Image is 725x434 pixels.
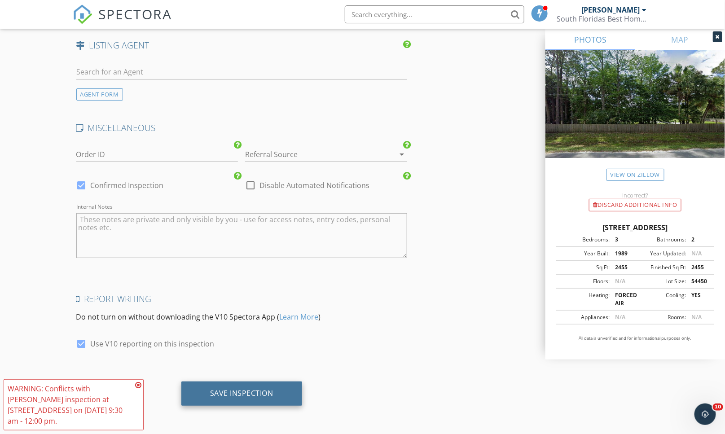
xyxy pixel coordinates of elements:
div: Rooms: [635,313,686,321]
div: South Floridas Best Home Inspection [557,14,647,23]
div: 2 [686,236,712,244]
div: Heating: [559,291,610,307]
p: All data is unverified and for informational purposes only. [556,335,714,342]
label: Confirmed Inspection [91,181,164,190]
div: WARNING: Conflicts with [PERSON_NAME] inspection at [STREET_ADDRESS] on [DATE] 9:30 am - 12:00 pm. [8,383,132,426]
span: N/A [691,250,702,257]
span: SPECTORA [99,4,172,23]
span: N/A [691,313,702,321]
div: [PERSON_NAME] [582,5,640,14]
div: Lot Size: [635,277,686,285]
h4: LISTING AGENT [76,39,408,51]
div: 2455 [686,263,712,272]
span: N/A [615,313,625,321]
div: Finished Sq Ft: [635,263,686,272]
div: Bathrooms: [635,236,686,244]
a: Learn More [280,312,319,322]
div: 1989 [610,250,635,258]
div: Cooling: [635,291,686,307]
p: Do not turn on without downloading the V10 Spectora App ( ) [76,311,408,322]
div: AGENT FORM [76,88,123,101]
a: PHOTOS [545,29,635,50]
img: streetview [545,50,725,180]
div: Bedrooms: [559,236,610,244]
textarea: Internal Notes [76,213,408,258]
div: 54450 [686,277,712,285]
label: Disable Automated Notifications [259,181,369,190]
i: arrow_drop_down [396,149,407,160]
div: Appliances: [559,313,610,321]
span: 10 [713,403,723,411]
a: MAP [635,29,725,50]
div: [STREET_ADDRESS] [556,222,714,233]
input: Search everything... [345,5,524,23]
div: Incorrect? [545,192,725,199]
label: Use V10 reporting on this inspection [91,339,215,348]
a: SPECTORA [73,12,172,31]
span: N/A [615,277,625,285]
div: Year Built: [559,250,610,258]
iframe: Intercom live chat [694,403,716,425]
img: The Best Home Inspection Software - Spectora [73,4,92,24]
input: Search for an Agent [76,65,408,79]
div: 3 [610,236,635,244]
div: YES [686,291,712,307]
div: Save Inspection [210,389,273,398]
div: Discard Additional info [589,199,681,211]
a: View on Zillow [606,169,664,181]
h4: MISCELLANEOUS [76,122,408,134]
div: Sq Ft: [559,263,610,272]
div: Year Updated: [635,250,686,258]
div: Floors: [559,277,610,285]
div: FORCED AIR [610,291,635,307]
div: 2455 [610,263,635,272]
h4: Report Writing [76,293,408,305]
